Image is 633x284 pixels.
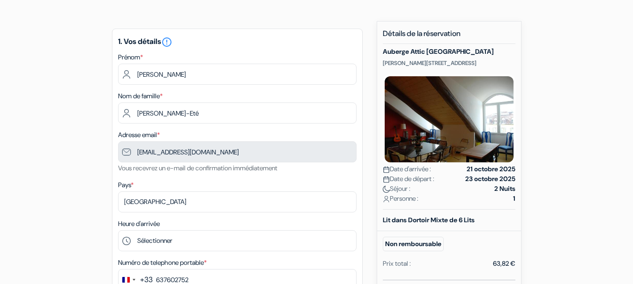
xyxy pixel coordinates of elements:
[383,184,410,194] span: Séjour :
[493,259,515,269] div: 63,82 €
[118,141,357,162] input: Entrer adresse e-mail
[118,164,277,172] small: Vous recevrez un e-mail de confirmation immédiatement
[383,59,515,67] p: [PERSON_NAME][STREET_ADDRESS]
[118,52,143,62] label: Prénom
[383,196,390,203] img: user_icon.svg
[383,176,390,183] img: calendar.svg
[118,64,357,85] input: Entrez votre prénom
[467,164,515,174] strong: 21 octobre 2025
[383,29,515,44] h5: Détails de la réservation
[118,36,357,48] h5: 1. Vos détails
[118,130,160,140] label: Adresse email
[118,102,357,124] input: Entrer le nom de famille
[383,48,515,56] h5: Auberge Attic [GEOGRAPHIC_DATA]
[383,166,390,173] img: calendar.svg
[494,184,515,194] strong: 2 Nuits
[383,186,390,193] img: moon.svg
[383,194,418,204] span: Personne :
[118,258,207,268] label: Numéro de telephone portable
[383,164,431,174] span: Date d'arrivée :
[118,180,134,190] label: Pays
[513,194,515,204] strong: 1
[383,216,475,224] b: Lit dans Dortoir Mixte de 6 Lits
[118,91,163,101] label: Nom de famille
[161,36,172,48] i: error_outline
[465,174,515,184] strong: 23 octobre 2025
[383,259,411,269] div: Prix total :
[383,174,434,184] span: Date de départ :
[161,36,172,46] a: error_outline
[118,219,160,229] label: Heure d'arrivée
[383,237,444,251] small: Non remboursable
